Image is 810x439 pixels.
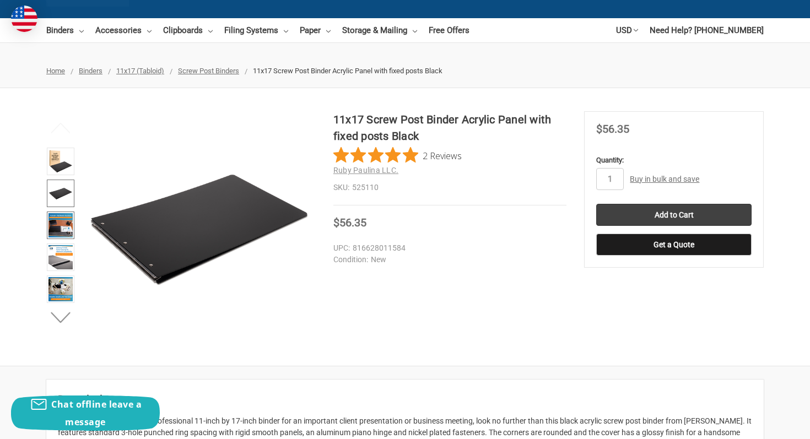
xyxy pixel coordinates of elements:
a: Accessories [95,18,152,42]
h1: 11x17 Screw Post Binder Acrylic Panel with fixed posts Black [333,111,566,144]
button: Get a Quote [596,234,752,256]
a: Paper [300,18,331,42]
dd: New [333,254,561,265]
a: Storage & Mailing [342,18,417,42]
h2: Description [58,391,752,408]
a: Home [46,67,65,75]
img: 11x17 Screw Post Binder Acrylic Panel with fixed posts Black [48,245,73,269]
dd: 816628011584 [333,242,561,254]
button: Chat offline leave a message [11,395,160,431]
a: Need Help? [PHONE_NUMBER] [650,18,764,42]
a: Binders [79,67,102,75]
img: 11x17 Screw Post Binder Acrylic Panel with fixed posts Black [48,149,73,174]
a: Ruby Paulina LLC. [333,166,398,175]
img: 11x17 Screw Post Binder Acrylic Panel with fixed posts Black [48,181,73,205]
a: Clipboards [163,18,213,42]
a: Buy in bulk and save [630,175,699,183]
span: $56.35 [596,122,629,136]
a: Screw Post Binders [178,67,239,75]
a: 11x17 (Tabloid) [116,67,164,75]
input: Add to Cart [596,204,752,226]
dt: SKU: [333,182,349,193]
span: Chat offline leave a message [51,398,142,428]
a: Binders [46,18,84,42]
span: $56.35 [333,216,366,229]
img: 11x17 Screw Post Binder Acrylic Panel with fixed posts Black [48,277,73,301]
img: duty and tax information for United States [11,6,37,32]
img: 11x17 Screw Post Binder Acrylic Panel with fixed posts Black [84,111,315,343]
span: 11x17 Screw Post Binder Acrylic Panel with fixed posts Black [253,67,442,75]
span: 2 Reviews [423,147,462,164]
button: Previous [44,117,78,139]
a: Filing Systems [224,18,288,42]
dt: Condition: [333,254,368,265]
dt: UPC: [333,242,350,254]
button: Rated 5 out of 5 stars from 2 reviews. Jump to reviews. [333,147,462,164]
button: Next [44,306,78,328]
a: USD [616,18,638,42]
dd: 525110 [333,182,566,193]
img: Ruby Paulina 11x17 1" Angle-D Ring, White Acrylic Binder (515180) [48,213,73,237]
a: Free Offers [429,18,469,42]
label: Quantity: [596,155,752,166]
